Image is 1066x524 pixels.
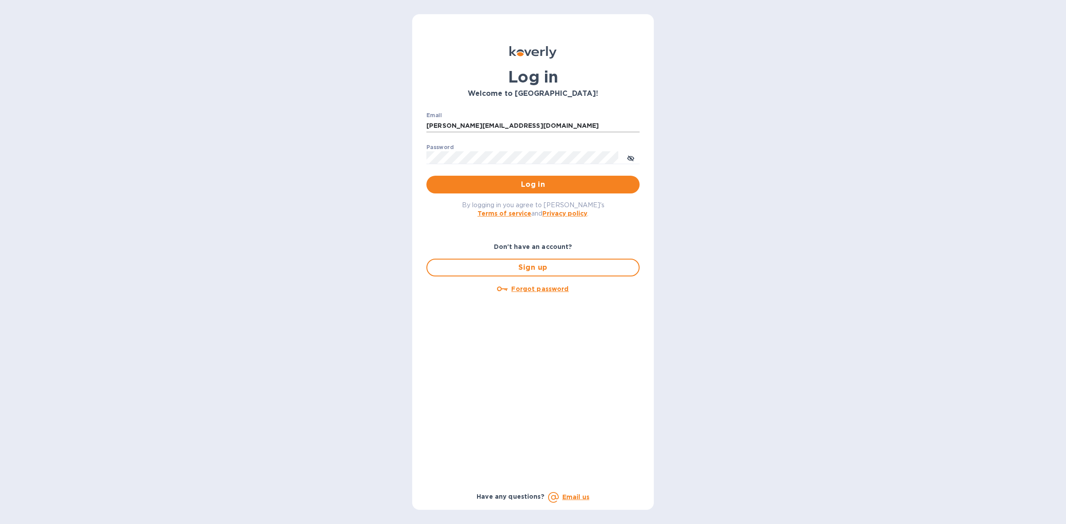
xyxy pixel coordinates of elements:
[542,210,587,217] a: Privacy policy
[426,119,640,133] input: Enter email address
[434,262,632,273] span: Sign up
[462,201,605,217] span: By logging in you agree to [PERSON_NAME]'s and .
[477,210,531,217] a: Terms of service
[426,145,453,150] label: Password
[426,67,640,86] h1: Log in
[509,46,557,59] img: Koverly
[562,493,589,500] a: Email us
[494,243,573,250] b: Don't have an account?
[511,285,569,292] u: Forgot password
[426,90,640,98] h3: Welcome to [GEOGRAPHIC_DATA]!
[426,113,442,118] label: Email
[426,259,640,276] button: Sign up
[622,149,640,166] button: toggle password visibility
[426,176,640,193] button: Log in
[434,179,632,190] span: Log in
[477,493,545,500] b: Have any questions?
